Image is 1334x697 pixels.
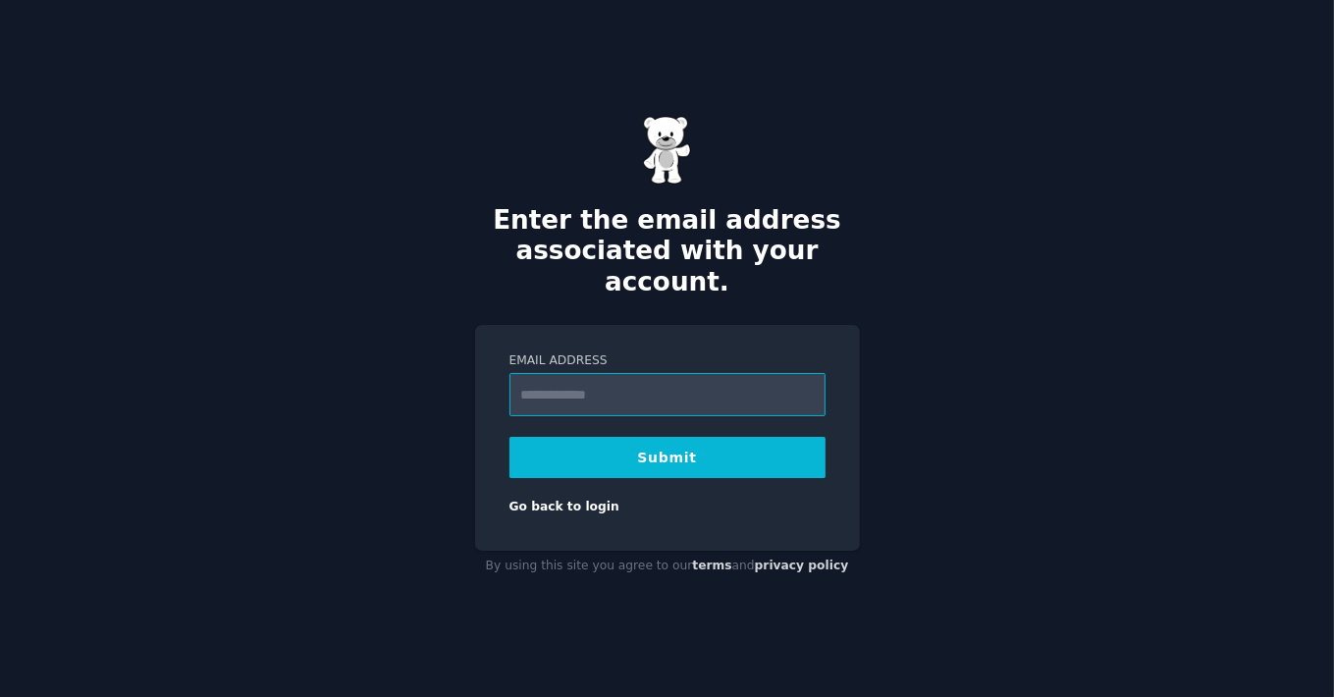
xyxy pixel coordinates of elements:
[509,500,619,513] a: Go back to login
[509,352,826,370] label: Email Address
[509,437,826,478] button: Submit
[475,205,860,298] h2: Enter the email address associated with your account.
[475,551,860,582] div: By using this site you agree to our and
[692,559,731,572] a: terms
[755,559,849,572] a: privacy policy
[643,116,692,185] img: Gummy Bear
